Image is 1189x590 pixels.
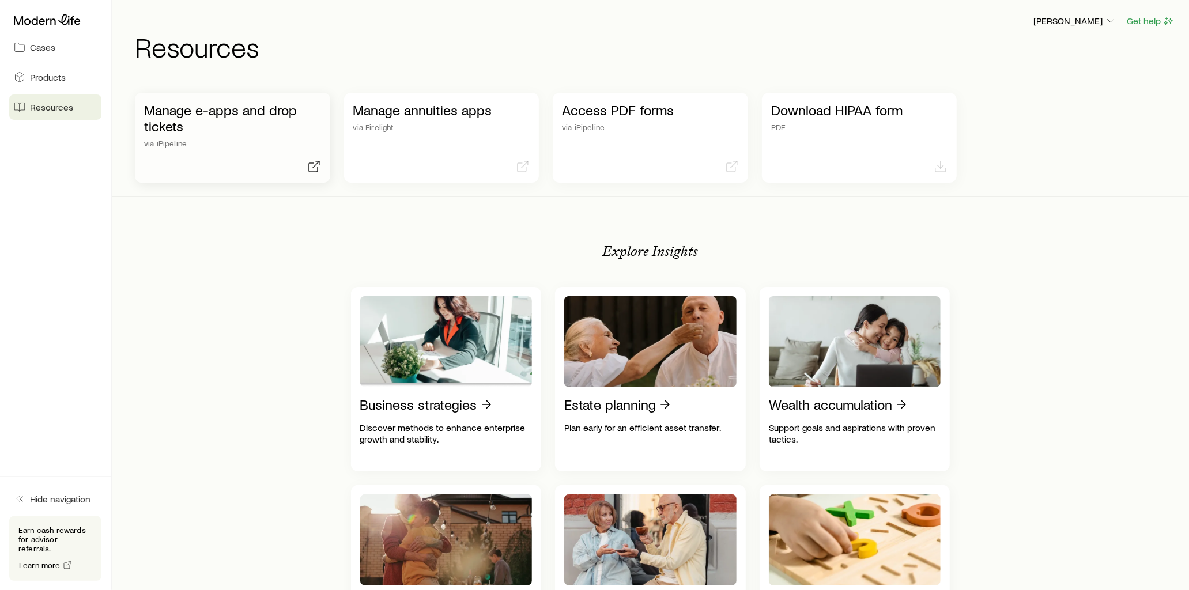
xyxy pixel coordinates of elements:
p: Access PDF forms [562,102,739,118]
p: Support goals and aspirations with proven tactics. [769,422,941,445]
img: Business strategies [360,296,533,387]
img: Retirement [360,494,533,585]
span: Products [30,71,66,83]
p: PDF [771,123,948,132]
div: Earn cash rewards for advisor referrals.Learn more [9,516,101,581]
span: Cases [30,41,55,53]
a: Products [9,65,101,90]
img: Product guides [769,494,941,585]
a: Wealth accumulationSupport goals and aspirations with proven tactics. [760,287,950,471]
p: Explore Insights [603,243,699,259]
p: Manage e-apps and drop tickets [144,102,321,134]
a: Business strategiesDiscover methods to enhance enterprise growth and stability. [351,287,542,471]
p: Discover methods to enhance enterprise growth and stability. [360,422,533,445]
p: Manage annuities apps [353,102,530,118]
img: Charitable giving [564,494,737,585]
img: Wealth accumulation [769,296,941,387]
button: Get help [1126,14,1175,28]
p: via iPipeline [144,139,321,148]
p: Earn cash rewards for advisor referrals. [18,525,92,553]
span: Hide navigation [30,493,90,505]
a: Cases [9,35,101,60]
span: Learn more [19,561,61,569]
h1: Resources [135,33,1175,60]
p: Estate planning [564,396,656,413]
p: Download HIPAA form [771,102,948,118]
p: Plan early for an efficient asset transfer. [564,422,737,433]
p: [PERSON_NAME] [1033,15,1116,27]
p: Business strategies [360,396,477,413]
button: [PERSON_NAME] [1033,14,1117,28]
a: Resources [9,94,101,120]
p: via Firelight [353,123,530,132]
a: Estate planningPlan early for an efficient asset transfer. [555,287,746,471]
a: Download HIPAA formPDF [762,93,957,183]
img: Estate planning [564,296,737,387]
button: Hide navigation [9,486,101,512]
span: Resources [30,101,73,113]
p: Wealth accumulation [769,396,892,413]
p: via iPipeline [562,123,739,132]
